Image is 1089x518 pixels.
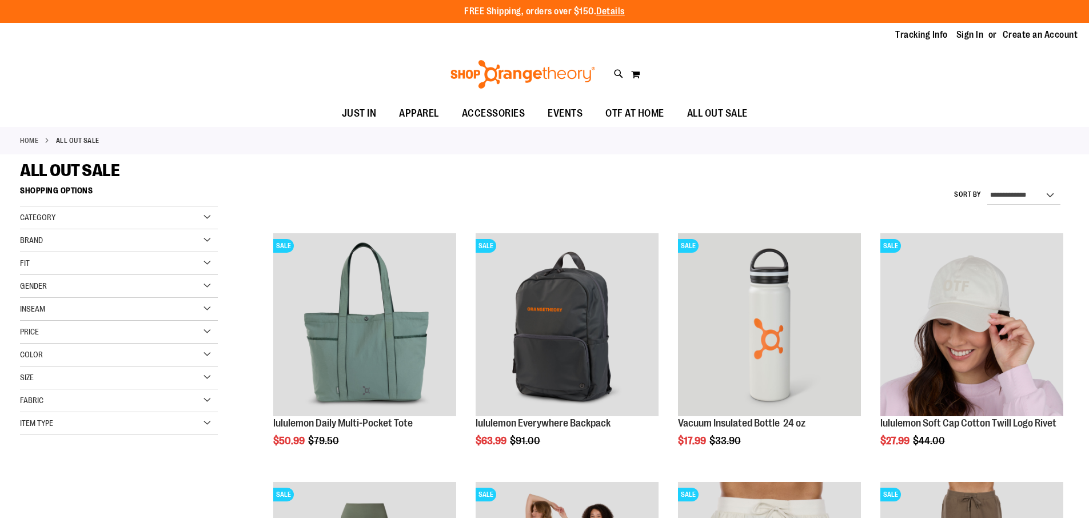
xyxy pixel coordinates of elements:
span: ACCESSORIES [462,101,525,126]
span: Price [20,327,39,336]
span: Item Type [20,419,53,428]
a: lululemon Daily Multi-Pocket ToteSALE [273,233,456,418]
span: OTF AT HOME [605,101,664,126]
a: lululemon Everywhere Backpack [476,417,611,429]
span: SALE [678,488,699,501]
strong: ALL OUT SALE [56,136,99,146]
div: Fit [20,252,218,275]
a: Create an Account [1003,29,1078,41]
span: SALE [476,239,496,253]
a: Details [596,6,625,17]
span: $79.50 [308,435,341,447]
span: Category [20,213,55,222]
img: Shop Orangetheory [449,60,597,89]
span: $17.99 [678,435,708,447]
span: APPAREL [399,101,439,126]
div: Fabric [20,389,218,412]
span: SALE [273,239,294,253]
span: $44.00 [913,435,947,447]
span: SALE [476,488,496,501]
span: $27.99 [880,435,911,447]
a: OTF lululemon Soft Cap Cotton Twill Logo Rivet KhakiSALE [880,233,1063,418]
img: lululemon Everywhere Backpack [476,233,659,416]
div: Size [20,366,218,389]
div: Price [20,321,218,344]
label: Sort By [954,190,982,200]
span: $91.00 [510,435,542,447]
span: EVENTS [548,101,583,126]
div: Color [20,344,218,366]
span: Fabric [20,396,43,405]
span: SALE [880,239,901,253]
span: SALE [880,488,901,501]
a: Home [20,136,38,146]
span: $50.99 [273,435,306,447]
div: Brand [20,229,218,252]
span: Brand [20,236,43,245]
span: Gender [20,281,47,290]
span: $63.99 [476,435,508,447]
div: Gender [20,275,218,298]
a: lululemon Everywhere BackpackSALE [476,233,659,418]
span: SALE [678,239,699,253]
div: product [470,228,664,476]
span: $33.90 [709,435,743,447]
strong: Shopping Options [20,181,218,206]
span: SALE [273,488,294,501]
span: Fit [20,258,30,268]
span: Inseam [20,304,45,313]
span: Color [20,350,43,359]
a: lululemon Soft Cap Cotton Twill Logo Rivet [880,417,1056,429]
a: Vacuum Insulated Bottle 24 oz [678,417,805,429]
div: Item Type [20,412,218,435]
a: Tracking Info [895,29,948,41]
span: Size [20,373,34,382]
img: lululemon Daily Multi-Pocket Tote [273,233,456,416]
div: Inseam [20,298,218,321]
span: ALL OUT SALE [20,161,119,180]
div: product [268,228,462,476]
div: Category [20,206,218,229]
div: product [875,228,1069,476]
a: Vacuum Insulated Bottle 24 ozSALE [678,233,861,418]
span: JUST IN [342,101,377,126]
a: lululemon Daily Multi-Pocket Tote [273,417,413,429]
p: FREE Shipping, orders over $150. [464,5,625,18]
div: product [672,228,867,476]
img: Vacuum Insulated Bottle 24 oz [678,233,861,416]
a: Sign In [956,29,984,41]
span: ALL OUT SALE [687,101,748,126]
img: OTF lululemon Soft Cap Cotton Twill Logo Rivet Khaki [880,233,1063,416]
